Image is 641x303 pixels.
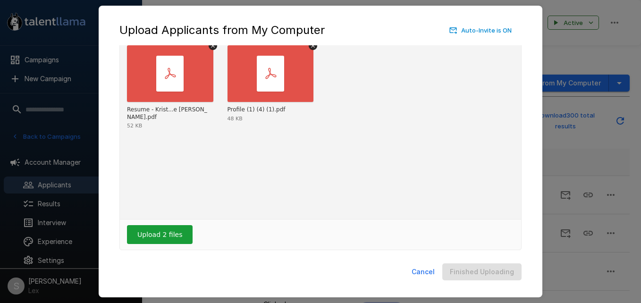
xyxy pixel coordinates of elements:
[228,116,243,121] div: 48 KB
[119,14,522,250] div: Uppy Dashboard
[228,106,286,114] div: Profile (1) (4) (1).pdf
[209,42,217,50] button: Remove file
[447,23,514,38] button: Auto-Invite is ON
[127,106,211,121] div: Resume - Kristina Beatrice Canales.pdf
[408,263,439,281] button: Cancel
[127,225,193,244] button: Upload 2 files
[119,23,522,38] div: Upload Applicants from My Computer
[309,42,317,50] button: Remove file
[127,123,142,128] div: 52 KB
